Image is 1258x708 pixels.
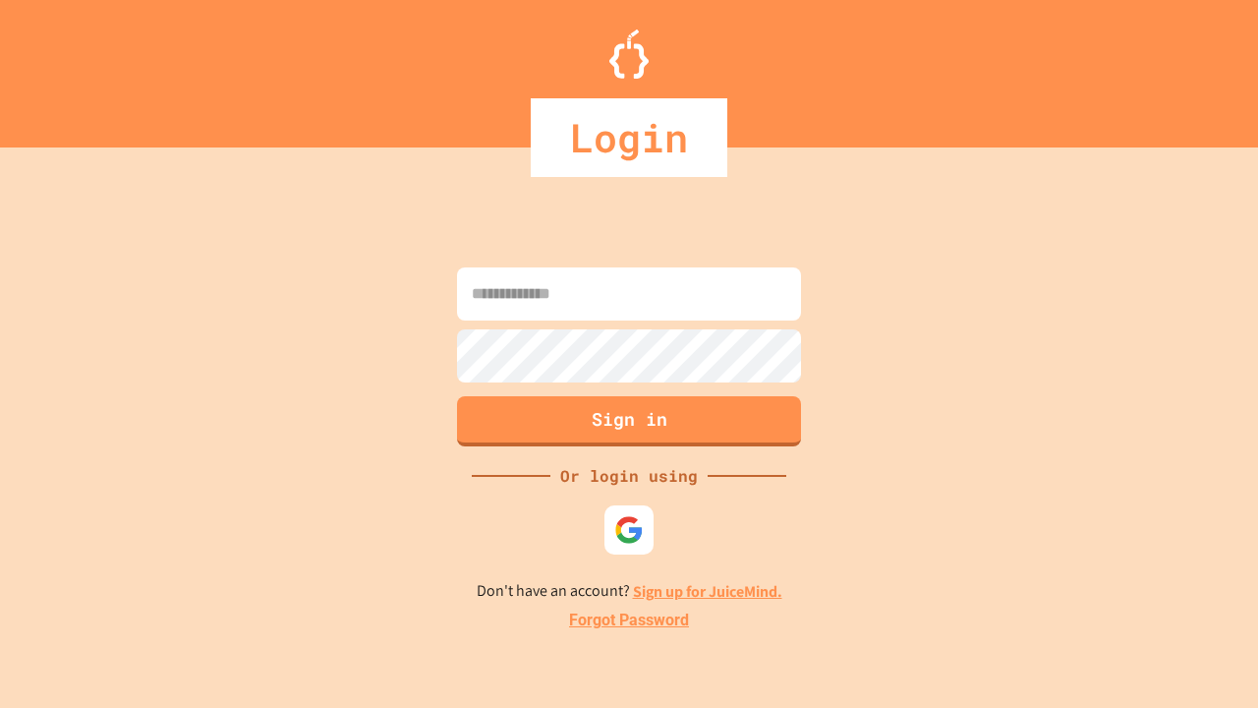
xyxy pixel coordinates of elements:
[531,98,727,177] div: Login
[633,581,782,602] a: Sign up for JuiceMind.
[569,609,689,632] a: Forgot Password
[609,29,649,79] img: Logo.svg
[477,579,782,604] p: Don't have an account?
[614,515,644,545] img: google-icon.svg
[550,464,708,488] div: Or login using
[457,396,801,446] button: Sign in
